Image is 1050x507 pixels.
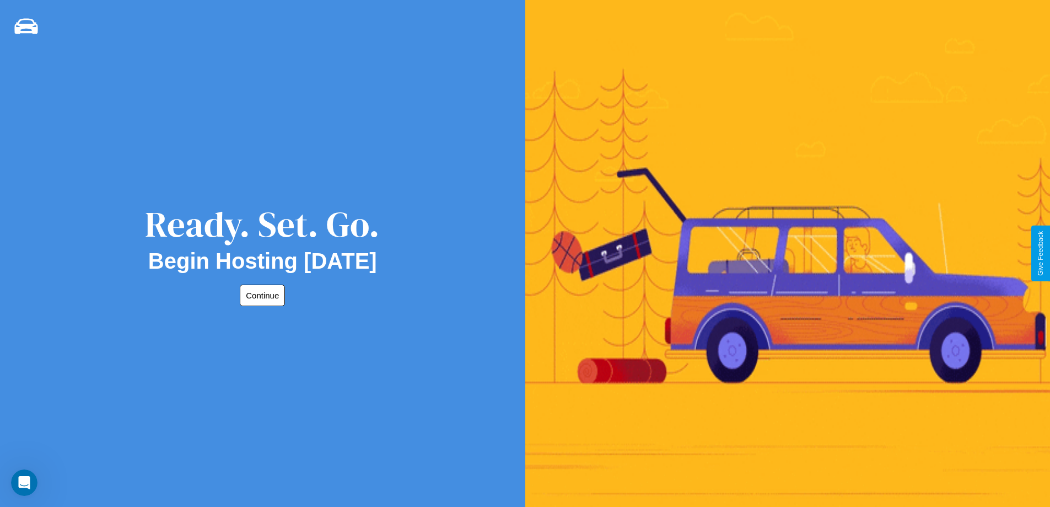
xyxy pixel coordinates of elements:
[145,200,380,249] div: Ready. Set. Go.
[148,249,377,274] h2: Begin Hosting [DATE]
[1037,231,1044,276] div: Give Feedback
[240,285,285,306] button: Continue
[11,469,37,496] iframe: Intercom live chat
